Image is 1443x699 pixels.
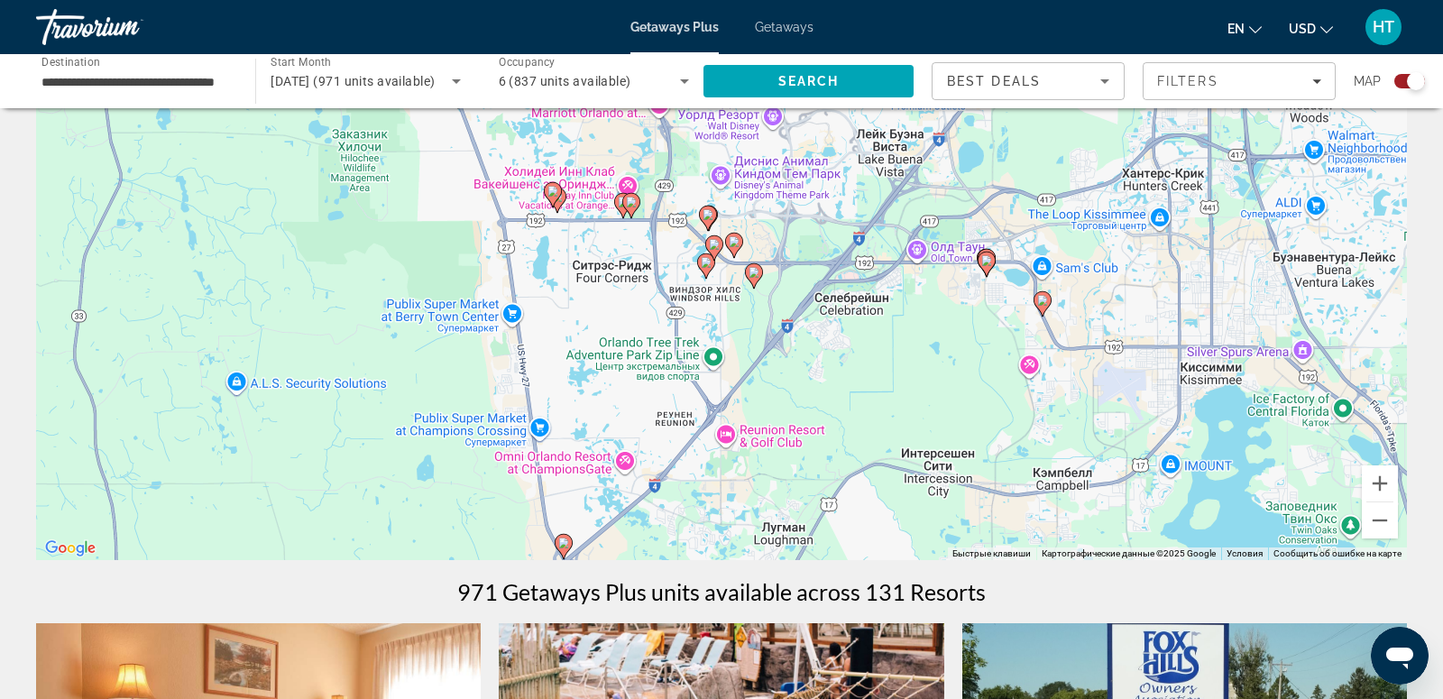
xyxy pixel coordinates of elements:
button: Увеличить [1362,465,1398,501]
button: Change currency [1289,15,1333,41]
a: Getaways [755,20,813,34]
mat-select: Sort by [947,70,1109,92]
button: Быстрые клавиши [952,547,1031,560]
span: Best Deals [947,74,1041,88]
button: Search [703,65,914,97]
span: 6 (837 units available) [499,74,631,88]
a: Открыть эту область в Google Картах (в новом окне) [41,537,100,560]
span: Map [1354,69,1381,94]
iframe: Кнопка запуска окна обмена сообщениями [1371,627,1429,685]
img: Google [41,537,100,560]
span: Картографические данные ©2025 Google [1042,548,1216,558]
span: Occupancy [499,56,556,69]
a: Getaways Plus [630,20,719,34]
a: Travorium [36,4,216,51]
button: User Menu [1360,8,1407,46]
span: Filters [1157,74,1218,88]
a: Сообщить об ошибке на карте [1273,548,1402,558]
h1: 971 Getaways Plus units available across 131 Resorts [457,578,986,605]
button: Filters [1143,62,1336,100]
button: Change language [1227,15,1262,41]
a: Условия (ссылка откроется в новой вкладке) [1227,548,1263,558]
span: HT [1373,18,1394,36]
span: USD [1289,22,1316,36]
button: Уменьшить [1362,502,1398,538]
input: Select destination [41,71,232,93]
span: Destination [41,55,100,68]
span: en [1227,22,1245,36]
span: [DATE] (971 units available) [271,74,435,88]
span: Search [778,74,840,88]
span: Start Month [271,56,331,69]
